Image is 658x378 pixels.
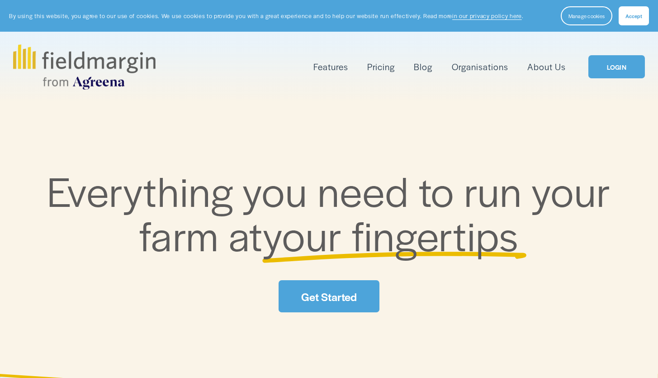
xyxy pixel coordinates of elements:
button: Accept [619,6,649,25]
a: About Us [527,59,566,74]
span: your fingertips [263,206,519,263]
p: By using this website, you agree to our use of cookies. We use cookies to provide you with a grea... [9,12,523,20]
a: in our privacy policy here [452,12,522,20]
span: Manage cookies [568,12,605,19]
a: LOGIN [588,55,645,78]
a: Organisations [452,59,508,74]
a: Get Started [279,280,380,312]
span: Everything you need to run your farm at [47,161,620,263]
span: Features [313,60,348,73]
button: Manage cookies [561,6,612,25]
span: Accept [625,12,642,19]
a: Blog [414,59,432,74]
a: Pricing [367,59,395,74]
a: folder dropdown [313,59,348,74]
img: fieldmargin.com [13,44,155,90]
